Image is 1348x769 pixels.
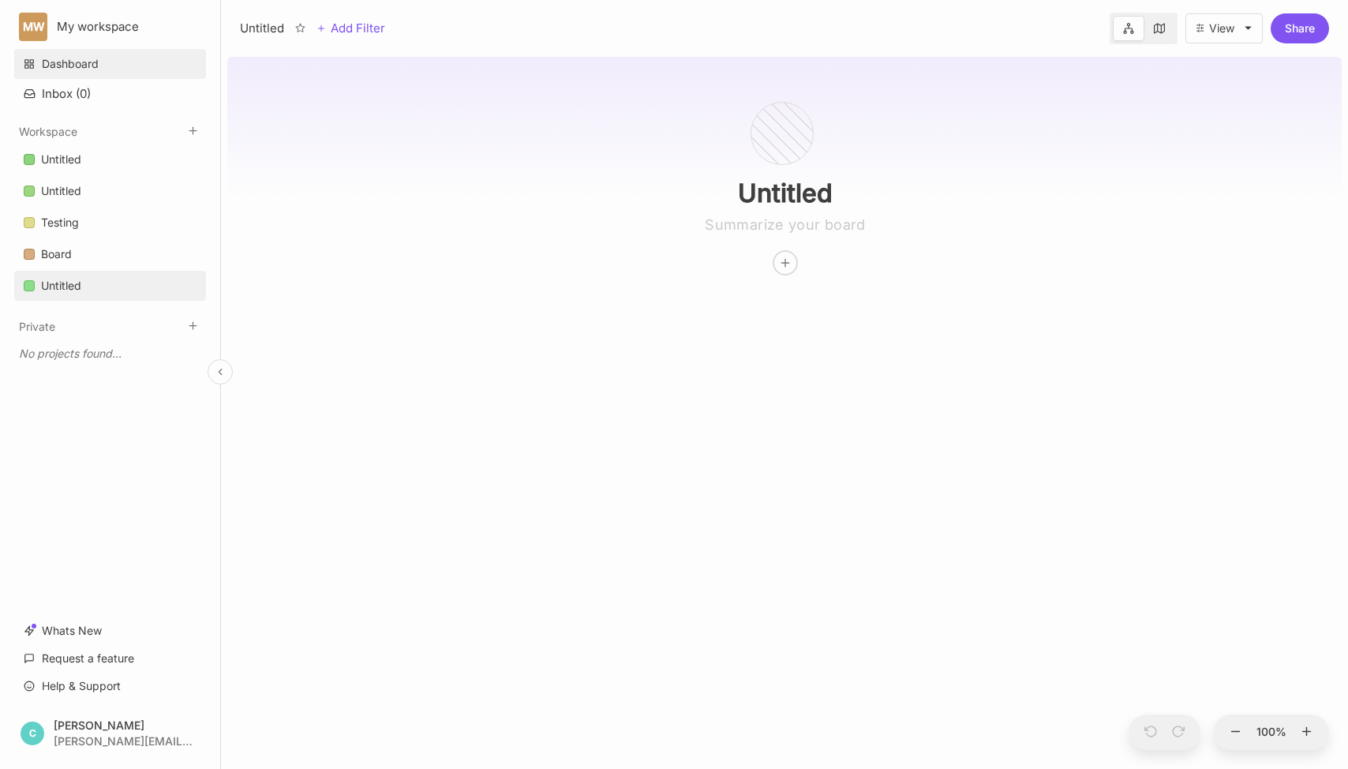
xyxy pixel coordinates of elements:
a: Untitled [14,176,206,206]
a: Request a feature [14,643,206,673]
button: View [1185,13,1263,43]
div: Untitled [41,276,81,295]
button: 100% [1253,715,1290,751]
span: Add Filter [326,19,385,38]
a: Dashboard [14,49,206,79]
div: Private [14,335,206,373]
a: Help & Support [14,671,206,701]
a: Untitled [14,271,206,301]
button: Private [19,320,55,333]
div: Untitled [14,176,206,207]
div: Untitled [41,150,81,169]
button: Inbox (0) [14,80,206,107]
a: Board [14,239,206,269]
div: Board [14,239,206,270]
div: Untitled [240,19,284,38]
div: Board [41,245,72,264]
button: Add Filter [316,19,385,38]
a: Untitled [14,144,206,174]
div: No projects found... [14,339,206,368]
div: C [21,722,44,745]
button: Share [1271,13,1329,43]
button: MWMy workspace [19,13,201,41]
div: MW [19,13,47,41]
div: Untitled [14,144,206,175]
div: [PERSON_NAME] [54,719,193,731]
button: C[PERSON_NAME][PERSON_NAME][EMAIL_ADDRESS][DOMAIN_NAME] [14,710,206,756]
div: My workspace [57,20,176,34]
a: Whats New [14,616,206,646]
div: View [1209,22,1234,35]
div: [PERSON_NAME][EMAIL_ADDRESS][DOMAIN_NAME] [54,735,193,747]
button: Workspace [19,125,77,138]
div: Testing [41,213,79,232]
a: Testing [14,208,206,238]
div: Untitled [41,182,81,201]
div: Workspace [14,140,206,307]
